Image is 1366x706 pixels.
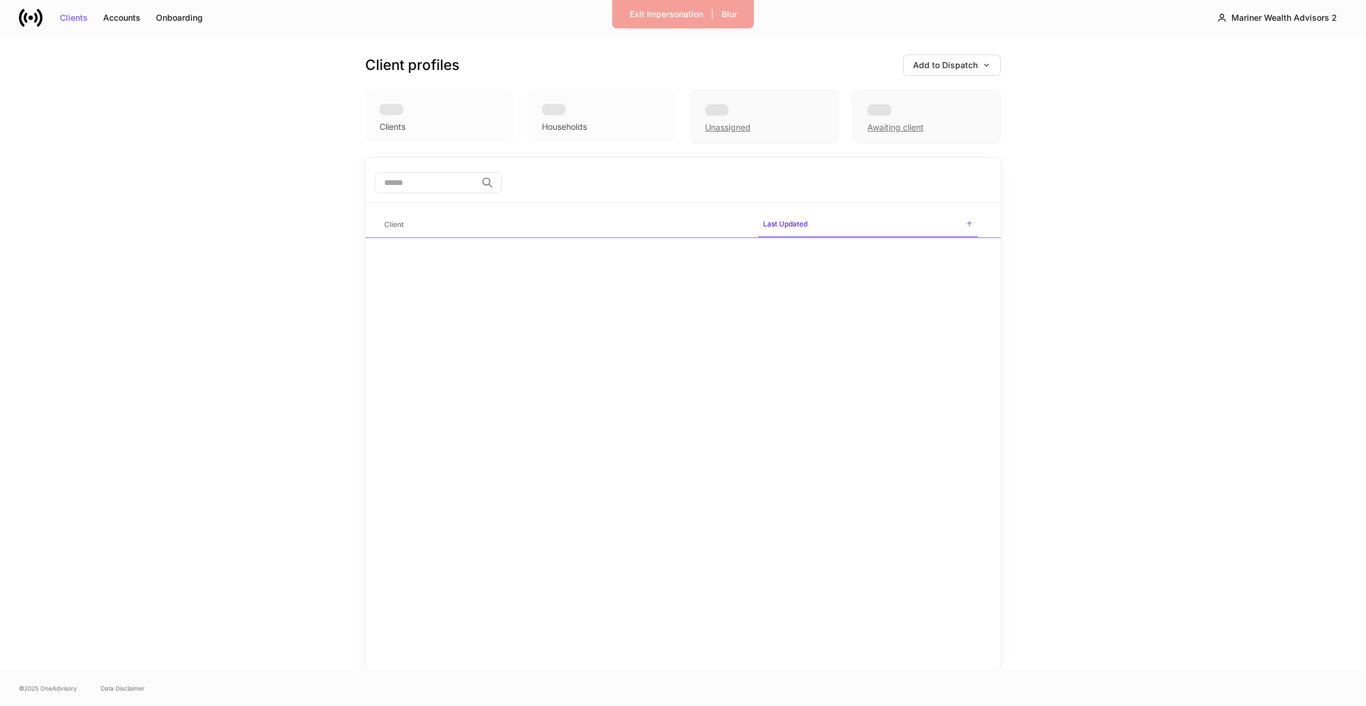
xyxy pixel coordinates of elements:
[722,10,737,18] div: Blur
[705,122,751,133] div: Unassigned
[853,90,1001,143] div: Awaiting client
[156,14,203,22] div: Onboarding
[95,8,148,27] button: Accounts
[384,219,404,230] h6: Client
[103,14,141,22] div: Accounts
[913,61,991,69] div: Add to Dispatch
[542,121,587,133] div: Households
[52,8,95,27] button: Clients
[148,8,210,27] button: Onboarding
[60,14,88,22] div: Clients
[19,683,77,693] span: © 2025 OneAdvisory
[379,213,749,237] span: Client
[622,5,711,24] button: Exit Impersonation
[903,55,1001,76] button: Add to Dispatch
[365,56,459,75] h3: Client profiles
[714,5,745,24] button: Blur
[1207,7,1347,28] button: Mariner Wealth Advisors 2
[101,683,145,693] a: Data Disclaimer
[758,212,978,238] span: Last Updated
[690,90,838,143] div: Unassigned
[867,122,924,133] div: Awaiting client
[1231,14,1337,22] div: Mariner Wealth Advisors 2
[379,121,406,133] div: Clients
[630,10,703,18] div: Exit Impersonation
[763,218,808,229] h6: Last Updated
